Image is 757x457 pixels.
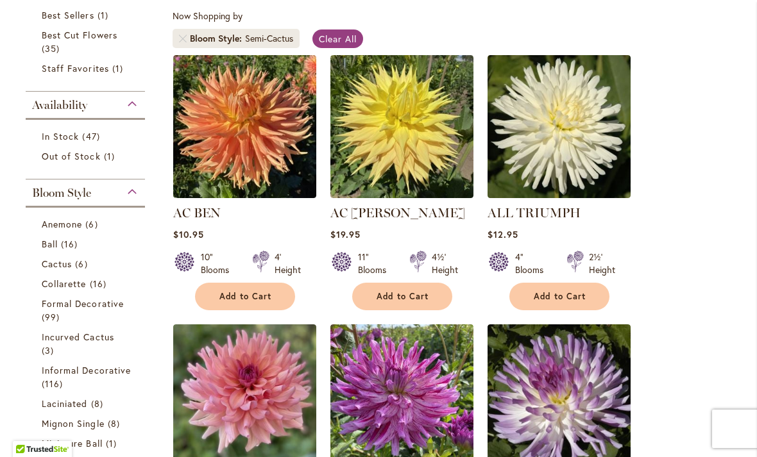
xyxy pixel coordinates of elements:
span: Collarette [42,278,87,290]
button: Add to Cart [195,283,295,310]
img: AC BEN [173,55,316,198]
iframe: Launch Accessibility Center [10,411,46,447]
a: Mignon Single 8 [42,417,132,430]
span: Bloom Style [32,186,91,200]
span: 35 [42,42,63,55]
a: Best Sellers [42,8,132,22]
span: Ball [42,238,58,250]
span: $10.95 [173,228,204,240]
span: 47 [82,129,103,143]
span: 6 [75,257,90,270]
span: Best Sellers [42,9,94,21]
button: Add to Cart [352,283,452,310]
a: Anemone 6 [42,217,132,231]
span: 1 [112,62,126,75]
a: Informal Decorative 116 [42,363,132,390]
span: 16 [90,277,110,290]
div: 4½' Height [432,251,458,276]
a: Collarette 16 [42,277,132,290]
span: Add to Cart [377,291,429,302]
a: Ball 16 [42,237,132,251]
span: Out of Stock [42,150,101,162]
span: Anemone [42,218,82,230]
span: Cactus [42,258,72,270]
img: ALL TRIUMPH [488,55,631,198]
div: 4' Height [275,251,301,276]
span: Staff Favorites [42,62,109,74]
span: Best Cut Flowers [42,29,117,41]
a: Best Cut Flowers [42,28,132,55]
a: Formal Decorative 99 [42,297,132,324]
span: Bloom Style [190,32,245,45]
a: In Stock 47 [42,129,132,143]
span: Add to Cart [534,291,586,302]
span: Availability [32,98,87,112]
div: 4" Blooms [515,251,551,276]
a: AC BEN [173,205,221,220]
span: In Stock [42,130,79,142]
span: 116 [42,377,66,390]
span: $12.95 [488,228,518,240]
a: Staff Favorites [42,62,132,75]
a: AC Jeri [330,188,473,201]
span: 16 [61,237,81,251]
a: AC [PERSON_NAME] [330,205,465,220]
a: Laciniated 8 [42,397,132,410]
span: 8 [91,397,106,410]
button: Add to Cart [509,283,609,310]
a: Cactus 6 [42,257,132,270]
span: Informal Decorative [42,364,131,376]
span: Miniature Ball [42,437,103,449]
span: Add to Cart [219,291,272,302]
span: 6 [85,217,101,231]
span: 1 [104,149,118,163]
span: Formal Decorative [42,297,124,310]
a: Remove Bloom Style Semi-Cactus [179,35,187,42]
div: 10" Blooms [201,251,237,276]
span: Laciniated [42,397,88,410]
span: 8 [108,417,123,430]
a: ALL TRIUMPH [488,188,631,201]
img: AC Jeri [330,55,473,198]
a: Out of Stock 1 [42,149,132,163]
a: Miniature Ball 1 [42,436,132,450]
a: Incurved Cactus 3 [42,330,132,357]
div: 11" Blooms [358,251,394,276]
span: 3 [42,344,57,357]
div: Semi-Cactus [245,32,293,45]
div: 2½' Height [589,251,615,276]
a: Clear All [312,29,363,48]
span: Clear All [319,33,357,45]
span: 99 [42,310,63,324]
span: 1 [106,436,120,450]
span: $19.95 [330,228,361,240]
span: 1 [98,8,112,22]
span: Now Shopping by [173,10,242,22]
span: Mignon Single [42,417,105,429]
span: Incurved Cactus [42,331,114,343]
a: AC BEN [173,188,316,201]
a: ALL TRIUMPH [488,205,581,220]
